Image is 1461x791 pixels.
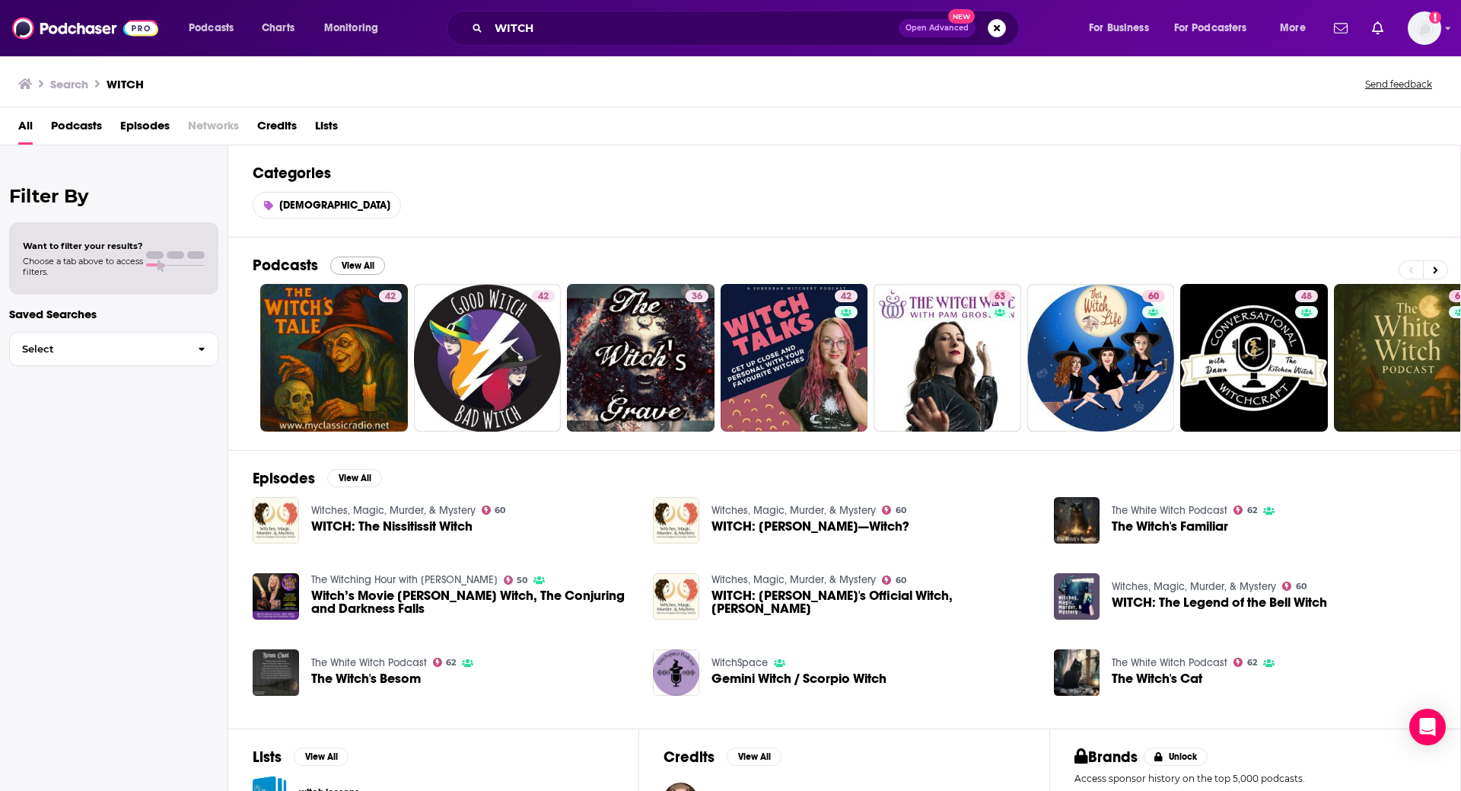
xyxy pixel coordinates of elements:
a: 63 [874,284,1021,432]
a: Gemini Witch / Scorpio Witch [711,672,886,685]
span: 63 [995,289,1005,305]
span: 60 [1296,583,1307,590]
span: New [948,9,976,24]
a: WITCH: The Legend of the Bell Witch [1112,596,1327,609]
button: Select [9,332,218,366]
h2: Categories [253,164,1436,183]
span: Episodes [120,113,170,145]
a: WITCH: Salem's Official Witch, Laurie Cabot [711,589,1036,615]
a: 42 [379,290,402,302]
span: 60 [1148,289,1159,305]
button: View All [330,257,385,275]
img: The Witch's Familiar [1054,497,1100,544]
img: User Profile [1408,11,1441,45]
a: 42 [532,290,555,302]
span: [DEMOGRAPHIC_DATA] [279,199,390,212]
button: View All [294,748,349,766]
a: Podchaser - Follow, Share and Rate Podcasts [12,14,158,43]
a: 60 [882,576,906,585]
a: 42 [260,284,408,432]
h2: Episodes [253,469,315,488]
span: Podcasts [189,18,234,39]
a: 60 [1142,290,1165,302]
span: For Business [1089,18,1149,39]
span: Logged in as jfalkner [1408,11,1441,45]
a: 60 [1282,582,1307,591]
h2: Podcasts [253,256,318,275]
a: The Witch's Besom [253,649,299,696]
a: Show notifications dropdown [1366,15,1389,41]
a: 42 [414,284,562,432]
h2: Credits [664,748,715,767]
img: The Witch's Cat [1054,649,1100,696]
span: 60 [896,577,906,584]
a: ListsView All [253,748,349,767]
button: open menu [1164,16,1269,40]
a: The Witch's Besom [311,672,421,685]
span: Monitoring [324,18,378,39]
a: 48 [1295,290,1318,302]
a: The White Witch Podcast [1112,656,1227,669]
span: 36 [692,289,702,305]
span: Witch’s Movie [PERSON_NAME] Witch, The Conjuring and Darkness Falls [311,589,635,615]
img: WITCH: Giles Corey—Witch? [653,497,699,544]
img: Witch’s Movie Coven - Blair Witch, The Conjuring and Darkness Falls [253,573,299,620]
a: 63 [988,290,1011,302]
img: WITCH: The Legend of the Bell Witch [1054,573,1100,620]
span: 50 [517,577,527,584]
a: Gemini Witch / Scorpio Witch [653,649,699,696]
a: Show notifications dropdown [1328,15,1354,41]
a: 60 [882,506,906,515]
button: View All [727,748,781,766]
span: 42 [841,289,851,305]
span: Open Advanced [906,24,969,32]
a: CreditsView All [664,748,781,767]
a: WITCH: Salem's Official Witch, Laurie Cabot [653,573,699,620]
a: Podcasts [51,113,102,145]
button: open menu [1078,16,1168,40]
button: open menu [1269,16,1325,40]
a: [DEMOGRAPHIC_DATA] [253,192,401,218]
a: 36 [567,284,715,432]
h3: WITCH [107,77,144,91]
a: The Witch's Familiar [1112,520,1228,533]
span: 42 [538,289,549,305]
a: 48 [1180,284,1328,432]
span: Want to filter your results? [23,241,143,251]
span: All [18,113,33,145]
span: 48 [1301,289,1312,305]
h3: Search [50,77,88,91]
a: 50 [504,576,528,585]
a: 42 [721,284,868,432]
span: 60 [896,507,906,514]
span: 62 [1247,507,1257,514]
input: Search podcasts, credits, & more... [489,16,899,40]
a: The White Witch Podcast [1112,504,1227,517]
a: Witch’s Movie Coven - Blair Witch, The Conjuring and Darkness Falls [311,589,635,615]
a: EpisodesView All [253,469,382,488]
span: Charts [262,18,294,39]
a: The Witching Hour with Patti Negri [311,573,498,586]
a: WITCH: Giles Corey—Witch? [711,520,909,533]
a: PodcastsView All [253,256,385,275]
span: Networks [188,113,239,145]
a: 42 [835,290,858,302]
a: 62 [1233,506,1257,515]
button: Unlock [1144,748,1208,766]
button: open menu [314,16,398,40]
h2: Filter By [9,185,218,207]
span: WITCH: The Nissitissit Witch [311,520,473,533]
a: The Witch's Cat [1112,672,1202,685]
a: Witches, Magic, Murder, & Mystery [711,573,876,586]
span: WITCH: [PERSON_NAME]—Witch? [711,520,909,533]
a: Credits [257,113,297,145]
button: Show profile menu [1408,11,1441,45]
